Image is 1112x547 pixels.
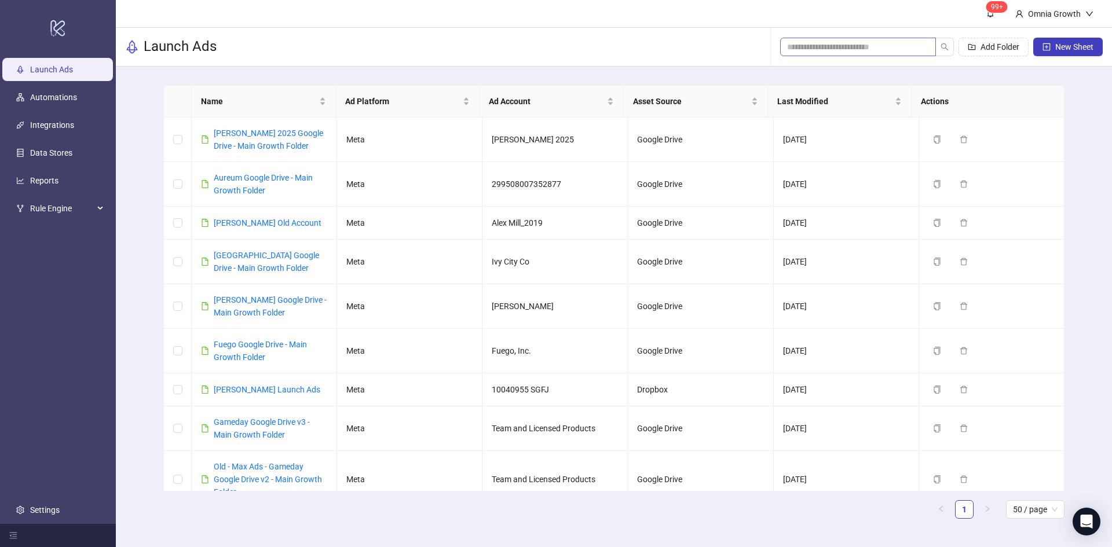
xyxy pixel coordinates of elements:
[956,501,973,518] a: 1
[912,86,1056,118] th: Actions
[1015,10,1023,18] span: user
[30,65,73,74] a: Launch Ads
[201,475,209,483] span: file
[933,135,941,144] span: copy
[941,43,949,51] span: search
[932,500,950,519] li: Previous Page
[933,475,941,483] span: copy
[955,500,974,519] li: 1
[933,347,941,355] span: copy
[201,347,209,355] span: file
[774,451,919,508] td: [DATE]
[1042,43,1051,51] span: plus-square
[144,38,217,56] h3: Launch Ads
[201,424,209,432] span: file
[986,9,994,17] span: bell
[984,505,991,512] span: right
[633,95,749,108] span: Asset Source
[933,219,941,227] span: copy
[774,207,919,240] td: [DATE]
[628,240,773,284] td: Google Drive
[214,129,323,150] a: [PERSON_NAME] 2025 Google Drive - Main Growth Folder
[214,295,327,317] a: [PERSON_NAME] Google Drive - Main Growth Folder
[337,451,482,508] td: Meta
[933,180,941,188] span: copy
[628,162,773,207] td: Google Drive
[1033,38,1103,56] button: New Sheet
[960,180,968,188] span: delete
[482,373,628,406] td: 10040955 SGFJ
[938,505,945,512] span: left
[30,176,58,185] a: Reports
[768,86,912,118] th: Last Modified
[628,284,773,329] td: Google Drive
[960,347,968,355] span: delete
[30,505,60,515] a: Settings
[201,302,209,310] span: file
[960,258,968,266] span: delete
[959,38,1029,56] button: Add Folder
[777,95,893,108] span: Last Modified
[628,373,773,406] td: Dropbox
[960,386,968,394] span: delete
[774,373,919,406] td: [DATE]
[624,86,768,118] th: Asset Source
[337,240,482,284] td: Meta
[337,118,482,162] td: Meta
[482,284,628,329] td: [PERSON_NAME]
[978,500,997,519] li: Next Page
[337,373,482,406] td: Meta
[482,207,628,240] td: Alex Mill_2019
[201,95,317,108] span: Name
[30,197,94,220] span: Rule Engine
[628,406,773,451] td: Google Drive
[214,251,319,273] a: [GEOGRAPHIC_DATA] Google Drive - Main Growth Folder
[482,406,628,451] td: Team and Licensed Products
[1006,500,1065,519] div: Page Size
[960,135,968,144] span: delete
[9,531,17,539] span: menu-fold
[960,475,968,483] span: delete
[16,204,24,212] span: fork
[192,86,336,118] th: Name
[482,162,628,207] td: 299508007352877
[201,219,209,227] span: file
[933,258,941,266] span: copy
[214,385,320,394] a: [PERSON_NAME] Launch Ads
[1013,501,1058,518] span: 50 / page
[933,386,941,394] span: copy
[986,1,1008,13] sup: 111
[201,180,209,188] span: file
[1085,10,1093,18] span: down
[482,118,628,162] td: [PERSON_NAME] 2025
[933,302,941,310] span: copy
[1073,508,1100,535] div: Open Intercom Messenger
[214,173,313,195] a: Aureum Google Drive - Main Growth Folder
[214,462,322,497] a: Old - Max Ads - Gameday Google Drive v2 - Main Growth Folder
[628,118,773,162] td: Google Drive
[30,93,77,102] a: Automations
[628,207,773,240] td: Google Drive
[774,118,919,162] td: [DATE]
[489,95,605,108] span: Ad Account
[774,162,919,207] td: [DATE]
[30,148,72,157] a: Data Stores
[337,207,482,240] td: Meta
[482,329,628,373] td: Fuego, Inc.
[1023,8,1085,20] div: Omnia Growth
[774,406,919,451] td: [DATE]
[214,218,321,227] a: [PERSON_NAME] Old Account
[337,406,482,451] td: Meta
[628,451,773,508] td: Google Drive
[968,43,976,51] span: folder-add
[1055,42,1093,52] span: New Sheet
[201,135,209,144] span: file
[337,329,482,373] td: Meta
[201,258,209,266] span: file
[482,240,628,284] td: Ivy City Co
[214,417,310,439] a: Gameday Google Drive v3 - Main Growth Folder
[125,40,139,54] span: rocket
[932,500,950,519] button: left
[337,162,482,207] td: Meta
[482,451,628,508] td: Team and Licensed Products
